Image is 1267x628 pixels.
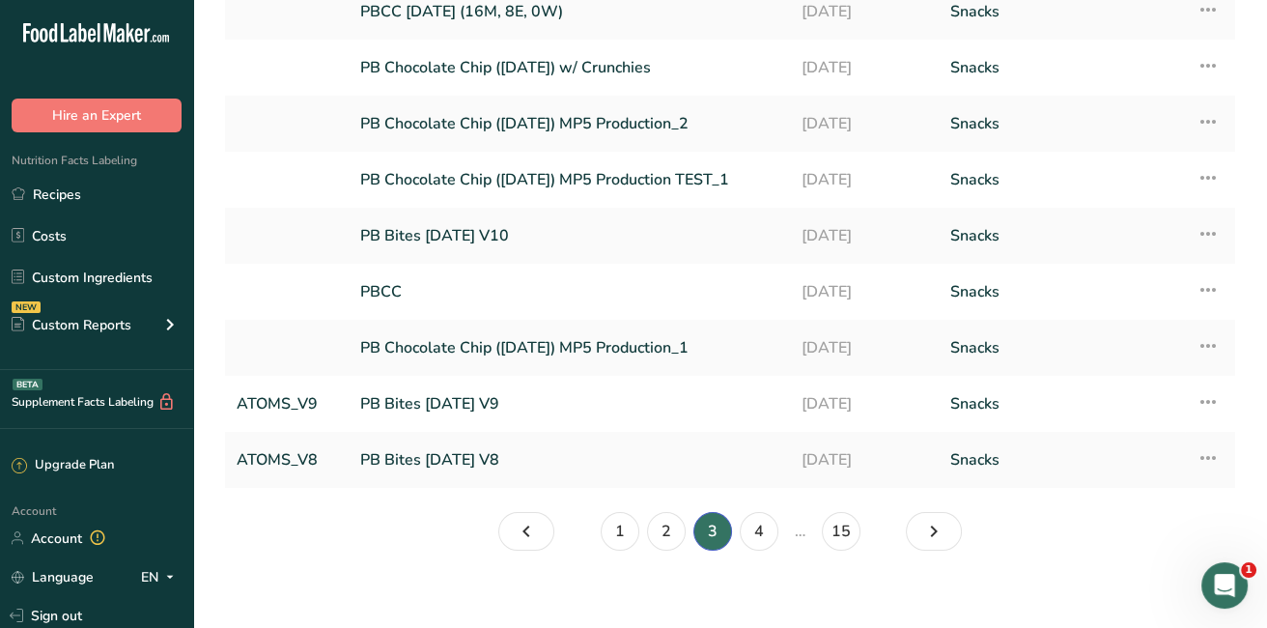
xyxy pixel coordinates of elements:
a: Snacks [950,328,1173,368]
a: Snacks [950,159,1173,200]
a: PB Chocolate Chip ([DATE]) MP5 Production TEST_1 [360,159,778,200]
a: PB Bites [DATE] V8 [360,440,778,480]
div: Upgrade Plan [12,456,114,475]
iframe: Intercom live chat [1201,562,1248,609]
a: [DATE] [802,215,927,256]
a: ATOMS_V9 [237,384,337,424]
a: Snacks [950,440,1173,480]
a: PB Bites [DATE] V9 [360,384,778,424]
div: NEW [12,301,41,313]
a: ATOMS_V8 [237,440,337,480]
a: Snacks [950,384,1173,424]
a: [DATE] [802,47,927,88]
button: Hire an Expert [12,99,182,132]
a: [DATE] [802,159,927,200]
a: Snacks [950,47,1173,88]
a: [DATE] [802,328,927,368]
div: Custom Reports [12,315,131,335]
a: [DATE] [802,271,927,312]
a: Page 4. [740,512,778,551]
a: PB Chocolate Chip ([DATE]) w/ Crunchies [360,47,778,88]
a: Page 15. [822,512,860,551]
a: PBCC [360,271,778,312]
a: [DATE] [802,103,927,144]
a: PB Chocolate Chip ([DATE]) MP5 Production_2 [360,103,778,144]
div: BETA [13,379,42,390]
a: [DATE] [802,440,927,480]
a: PB Chocolate Chip ([DATE]) MP5 Production_1 [360,328,778,368]
a: [DATE] [802,384,927,424]
a: Snacks [950,103,1173,144]
a: Page 4. [906,512,962,551]
a: Page 1. [601,512,639,551]
a: Language [12,560,94,594]
a: Snacks [950,215,1173,256]
a: Page 2. [647,512,686,551]
a: Page 2. [498,512,554,551]
span: 1 [1241,562,1256,578]
a: Snacks [950,271,1173,312]
div: EN [141,565,182,588]
a: PB Bites [DATE] V10 [360,215,778,256]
